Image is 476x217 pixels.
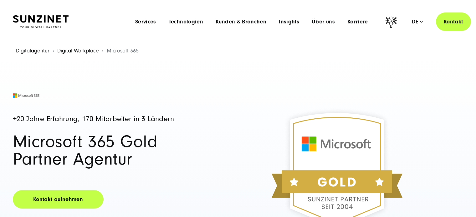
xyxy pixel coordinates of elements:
[57,47,99,54] a: Digital Workplace
[13,133,211,168] h1: Microsoft 365 Gold Partner Agentur
[13,190,104,209] a: Kontakt aufnehmen
[412,19,423,25] div: de
[169,19,203,25] a: Technologien
[16,47,49,54] a: Digitalagentur
[347,19,368,25] a: Karriere
[279,19,299,25] a: Insights
[436,12,471,31] a: Kontakt
[13,115,211,123] h4: +20 Jahre Erfahrung, 170 Mitarbeiter in 3 Ländern
[312,19,335,25] a: Über uns
[135,19,156,25] a: Services
[13,93,39,98] img: Microsoft 365 Logo - Digitalagentur SUNZINET
[216,19,266,25] a: Kunden & Branchen
[107,47,139,54] span: Microsoft 365
[13,15,69,28] img: SUNZINET Full Service Digital Agentur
